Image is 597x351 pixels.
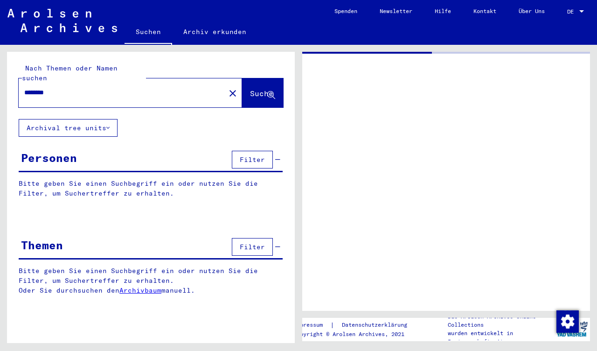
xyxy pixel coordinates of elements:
[227,88,238,99] mat-icon: close
[448,329,554,346] p: wurden entwickelt in Partnerschaft mit
[242,78,283,107] button: Suche
[232,151,273,168] button: Filter
[293,320,418,330] div: |
[172,21,257,43] a: Archiv erkunden
[293,320,330,330] a: Impressum
[22,64,118,82] mat-label: Nach Themen oder Namen suchen
[293,330,418,338] p: Copyright © Arolsen Archives, 2021
[240,155,265,164] span: Filter
[125,21,172,45] a: Suchen
[119,286,161,295] a: Archivbaum
[334,320,418,330] a: Datenschutzerklärung
[223,84,242,102] button: Clear
[19,179,283,198] p: Bitte geben Sie einen Suchbegriff ein oder nutzen Sie die Filter, um Suchertreffer zu erhalten.
[240,243,265,251] span: Filter
[21,149,77,166] div: Personen
[250,89,273,98] span: Suche
[7,9,117,32] img: Arolsen_neg.svg
[567,8,577,15] span: DE
[448,312,554,329] p: Die Arolsen Archives Online-Collections
[21,237,63,253] div: Themen
[19,119,118,137] button: Archival tree units
[19,266,283,295] p: Bitte geben Sie einen Suchbegriff ein oder nutzen Sie die Filter, um Suchertreffer zu erhalten. O...
[555,317,590,341] img: yv_logo.png
[556,310,579,333] img: Zustimmung ändern
[232,238,273,256] button: Filter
